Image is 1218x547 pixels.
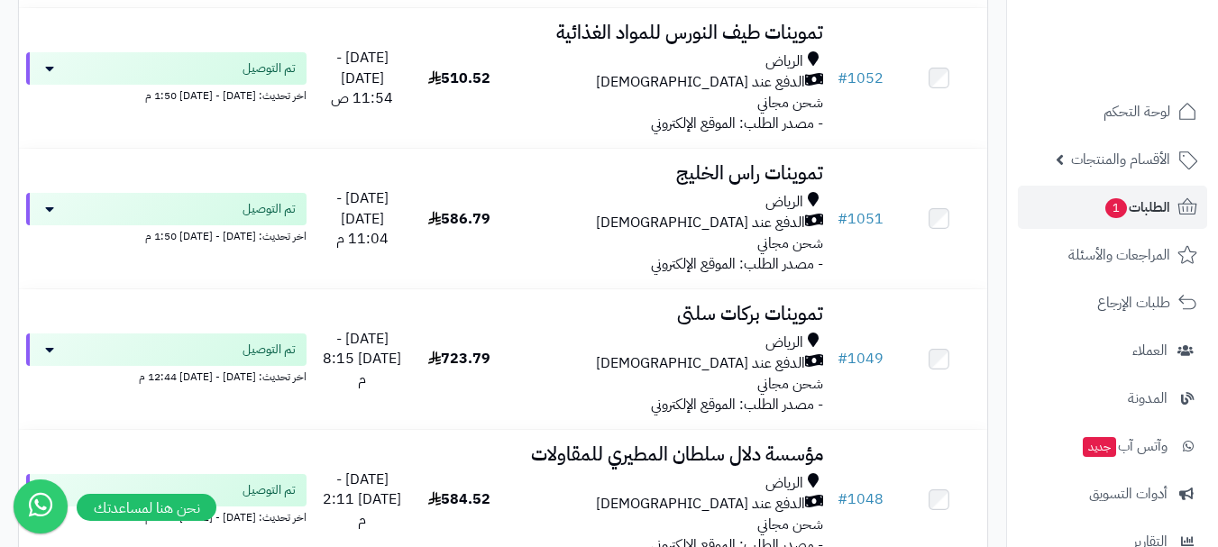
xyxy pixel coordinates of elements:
[1104,99,1170,124] span: لوحة التحكم
[508,8,830,148] td: - مصدر الطلب: الموقع الإلكتروني
[1095,29,1201,67] img: logo-2.png
[1018,90,1207,133] a: لوحة التحكم
[1018,329,1207,372] a: العملاء
[757,232,823,254] span: شحن مجاني
[596,353,805,374] span: الدفع عند [DEMOGRAPHIC_DATA]
[1071,147,1170,172] span: الأقسام والمنتجات
[428,68,490,89] span: 510.52
[1083,437,1116,457] span: جديد
[757,92,823,114] span: شحن مجاني
[1018,233,1207,277] a: المراجعات والأسئلة
[243,341,296,359] span: تم التوصيل
[596,213,805,233] span: الدفع عند [DEMOGRAPHIC_DATA]
[1018,424,1207,468] a: وآتس آبجديد
[1104,197,1128,219] span: 1
[838,68,847,89] span: #
[1097,290,1170,315] span: طلبات الإرجاع
[508,149,830,288] td: - مصدر الطلب: الموقع الإلكتروني
[838,208,847,230] span: #
[508,289,830,429] td: - مصدر الطلب: الموقع الإلكتروني
[596,72,805,93] span: الدفع عند [DEMOGRAPHIC_DATA]
[428,208,490,230] span: 586.79
[838,208,884,230] a: #1051
[515,163,823,184] h3: تموينات راس الخليج
[1132,338,1168,363] span: العملاء
[243,481,296,499] span: تم التوصيل
[1018,186,1207,229] a: الطلبات1
[428,348,490,369] span: 723.79
[331,47,393,110] span: [DATE] - [DATE] 11:54 ص
[1018,472,1207,515] a: أدوات التسويق
[1018,377,1207,420] a: المدونة
[838,488,847,510] span: #
[243,200,296,218] span: تم التوصيل
[1128,386,1168,411] span: المدونة
[26,85,307,104] div: اخر تحديث: [DATE] - [DATE] 1:50 م
[757,514,823,535] span: شحن مجاني
[515,444,823,465] h3: مؤسسة دلال سلطان المطيري للمقاولات
[323,328,401,391] span: [DATE] - [DATE] 8:15 م
[838,348,884,369] a: #1049
[515,23,823,43] h3: تموينات طيف النورس للمواد الغذائية
[243,59,296,77] span: تم التوصيل
[838,488,884,510] a: #1048
[765,192,803,213] span: الرياض
[26,225,307,244] div: اخر تحديث: [DATE] - [DATE] 1:50 م
[757,373,823,395] span: شحن مجاني
[596,494,805,515] span: الدفع عند [DEMOGRAPHIC_DATA]
[26,366,307,385] div: اخر تحديث: [DATE] - [DATE] 12:44 م
[765,473,803,494] span: الرياض
[1068,242,1170,268] span: المراجعات والأسئلة
[765,51,803,72] span: الرياض
[1018,281,1207,324] a: طلبات الإرجاع
[838,348,847,369] span: #
[428,488,490,510] span: 584.52
[838,68,884,89] a: #1052
[1081,433,1168,459] span: وآتس آب
[515,304,823,324] h3: تموينات بركات سلتى
[1089,481,1168,506] span: أدوات التسويق
[336,187,389,251] span: [DATE] - [DATE] 11:04 م
[1104,195,1170,220] span: الطلبات
[765,333,803,353] span: الرياض
[323,469,401,532] span: [DATE] - [DATE] 2:11 م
